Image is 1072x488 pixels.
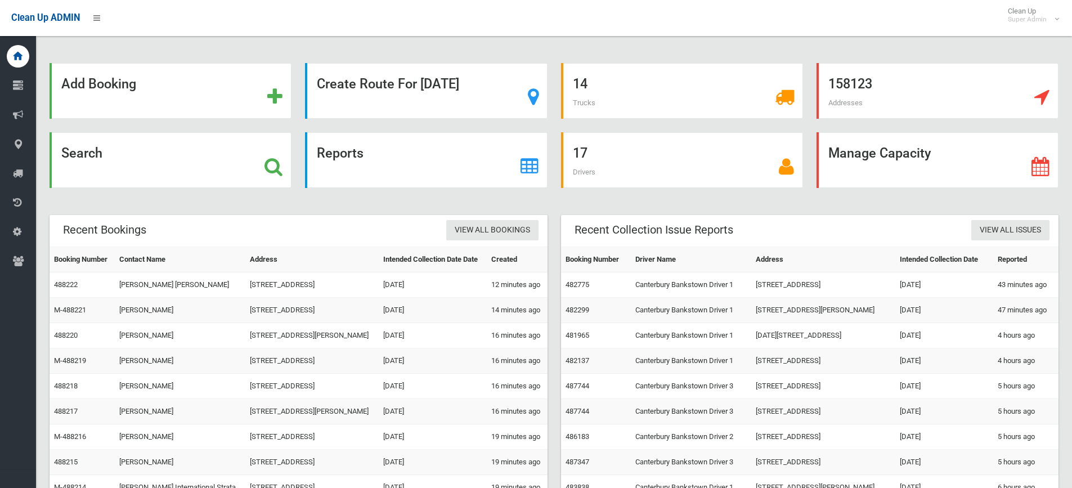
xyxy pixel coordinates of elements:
td: [STREET_ADDRESS] [751,374,895,399]
td: Canterbury Bankstown Driver 1 [631,298,751,323]
td: 14 minutes ago [487,298,547,323]
a: 488222 [54,280,78,289]
strong: Reports [317,145,364,161]
td: 16 minutes ago [487,323,547,348]
td: [DATE] [379,374,487,399]
td: 16 minutes ago [487,399,547,424]
td: [STREET_ADDRESS] [245,348,379,374]
td: Canterbury Bankstown Driver 2 [631,424,751,450]
strong: Search [61,145,102,161]
td: [DATE] [379,450,487,475]
strong: Create Route For [DATE] [317,76,459,92]
span: Clean Up [1002,7,1058,24]
td: [DATE] [895,399,993,424]
a: Add Booking [50,63,291,119]
a: M-488216 [54,432,86,441]
td: [PERSON_NAME] [115,399,246,424]
a: 488220 [54,331,78,339]
td: [STREET_ADDRESS] [751,450,895,475]
td: [STREET_ADDRESS][PERSON_NAME] [751,298,895,323]
td: 43 minutes ago [993,272,1058,298]
a: 17 Drivers [561,132,803,188]
td: [PERSON_NAME] [115,348,246,374]
td: [STREET_ADDRESS] [751,399,895,424]
td: [STREET_ADDRESS] [245,272,379,298]
a: 488218 [54,382,78,390]
a: 488217 [54,407,78,415]
strong: 17 [573,145,587,161]
td: [DATE] [379,348,487,374]
td: [PERSON_NAME] [115,323,246,348]
td: [STREET_ADDRESS] [751,272,895,298]
a: 158123 Addresses [817,63,1058,119]
td: [DATE] [379,424,487,450]
td: [PERSON_NAME] [PERSON_NAME] [115,272,246,298]
td: [DATE] [895,450,993,475]
td: [STREET_ADDRESS] [245,374,379,399]
a: Manage Capacity [817,132,1058,188]
td: [PERSON_NAME] [115,298,246,323]
td: [DATE] [895,424,993,450]
td: [DATE] [895,323,993,348]
td: [DATE][STREET_ADDRESS] [751,323,895,348]
a: M-488221 [54,306,86,314]
a: 487347 [566,458,589,466]
td: 4 hours ago [993,348,1058,374]
header: Recent Bookings [50,219,160,241]
td: [STREET_ADDRESS][PERSON_NAME] [245,323,379,348]
td: [STREET_ADDRESS] [751,348,895,374]
td: 19 minutes ago [487,424,547,450]
a: 488215 [54,458,78,466]
td: 4 hours ago [993,323,1058,348]
th: Address [245,247,379,272]
td: [DATE] [895,272,993,298]
a: Search [50,132,291,188]
a: 482137 [566,356,589,365]
td: [DATE] [895,298,993,323]
th: Address [751,247,895,272]
td: [PERSON_NAME] [115,450,246,475]
td: [STREET_ADDRESS] [751,424,895,450]
td: [PERSON_NAME] [115,424,246,450]
td: 5 hours ago [993,399,1058,424]
td: 5 hours ago [993,374,1058,399]
td: Canterbury Bankstown Driver 3 [631,374,751,399]
td: Canterbury Bankstown Driver 3 [631,399,751,424]
span: Drivers [573,168,595,176]
td: [DATE] [895,374,993,399]
header: Recent Collection Issue Reports [561,219,747,241]
th: Reported [993,247,1058,272]
a: View All Bookings [446,220,539,241]
td: [DATE] [379,272,487,298]
strong: Add Booking [61,76,136,92]
a: View All Issues [971,220,1049,241]
td: Canterbury Bankstown Driver 3 [631,450,751,475]
td: [DATE] [379,323,487,348]
a: 487744 [566,382,589,390]
td: 16 minutes ago [487,348,547,374]
span: Addresses [828,99,863,107]
td: [STREET_ADDRESS] [245,298,379,323]
a: 486183 [566,432,589,441]
th: Created [487,247,547,272]
strong: 158123 [828,76,872,92]
a: 482299 [566,306,589,314]
td: 12 minutes ago [487,272,547,298]
td: [STREET_ADDRESS] [245,424,379,450]
a: 14 Trucks [561,63,803,119]
th: Intended Collection Date Date [379,247,487,272]
span: Trucks [573,99,595,107]
a: Reports [305,132,547,188]
small: Super Admin [1008,15,1047,24]
th: Driver Name [631,247,751,272]
a: 481965 [566,331,589,339]
td: 5 hours ago [993,424,1058,450]
strong: 14 [573,76,587,92]
td: [DATE] [379,399,487,424]
a: 487744 [566,407,589,415]
td: [PERSON_NAME] [115,374,246,399]
td: [DATE] [379,298,487,323]
td: Canterbury Bankstown Driver 1 [631,323,751,348]
a: 482775 [566,280,589,289]
td: 5 hours ago [993,450,1058,475]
